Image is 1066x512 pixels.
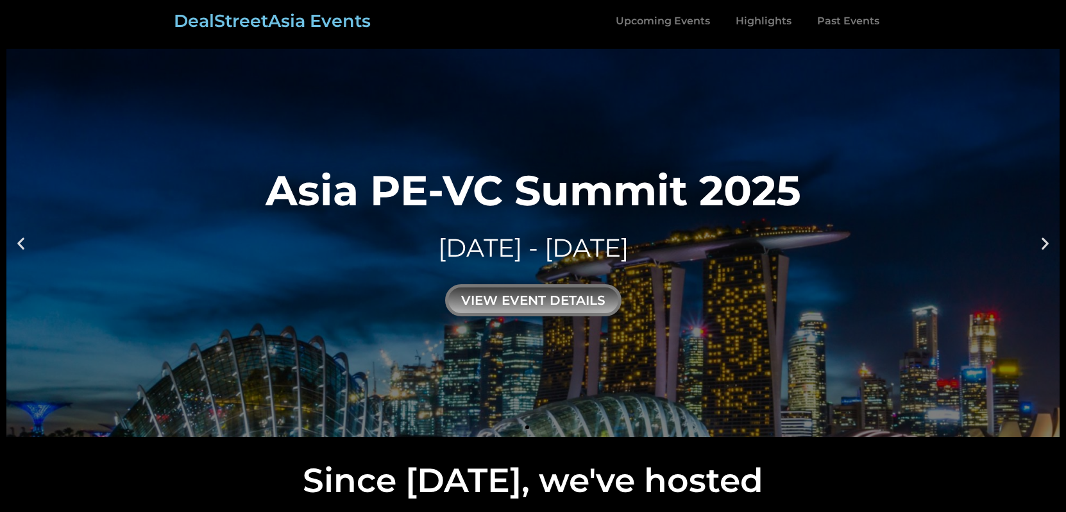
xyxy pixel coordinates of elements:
div: Next slide [1037,235,1053,251]
div: [DATE] - [DATE] [266,230,801,266]
a: DealStreetAsia Events [174,10,371,31]
div: Asia PE-VC Summit 2025 [266,169,801,211]
a: Highlights [723,6,804,36]
a: Upcoming Events [603,6,723,36]
a: Asia PE-VC Summit 2025[DATE] - [DATE]view event details [6,49,1060,437]
div: Previous slide [13,235,29,251]
span: Go to slide 1 [525,425,529,429]
div: view event details [445,284,622,316]
h2: Since [DATE], we've hosted [6,464,1060,497]
a: Past Events [804,6,892,36]
span: Go to slide 2 [537,425,541,429]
